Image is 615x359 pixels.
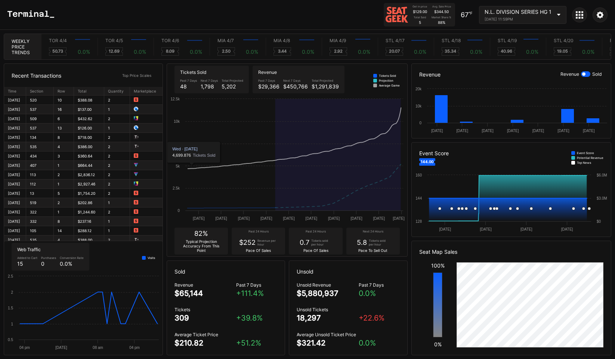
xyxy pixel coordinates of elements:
[379,79,393,82] div: Projection
[438,20,445,25] div: 88 %
[74,179,104,189] td: $2,927.46
[74,198,104,207] td: $202.86
[419,121,421,125] text: 0
[386,38,405,43] div: STL 4/17
[8,107,22,112] div: [DATE]
[415,219,422,224] text: 128
[577,151,594,155] div: Event Score
[597,173,607,177] text: $6.0M
[238,216,250,221] text: [DATE]
[26,179,54,189] td: 112
[419,150,449,156] div: Event Score
[235,230,281,234] div: Past 24 Hours
[432,5,451,8] div: Avg. Sale Price
[445,49,456,54] text: 35.34
[501,49,512,54] text: 40.96
[78,49,90,55] div: 0.0 %
[8,182,22,186] div: [DATE]
[74,226,104,235] td: $288.12
[283,216,295,221] text: [DATE]
[532,129,544,133] text: [DATE]
[4,87,26,96] th: Time
[173,142,180,146] text: 7.5k
[134,209,138,214] img: 8bdfe9f8b5d43a0de7cb.png
[26,124,54,133] td: 537
[74,235,104,245] td: $388.00
[178,239,224,253] div: Typical Projection Accuracy From This Point
[369,239,389,246] div: Tickets sold per hour
[11,290,13,294] text: 2
[432,16,451,19] div: Market Share %
[26,87,54,96] th: Section
[74,133,104,142] td: $718.00
[104,235,130,245] td: 2
[8,210,22,214] div: [DATE]
[54,179,74,189] td: 1
[41,256,56,260] div: Purchases
[431,129,443,133] text: [DATE]
[4,34,41,59] div: Weekly Price Trends
[60,256,84,260] div: Conversion Rate
[8,200,22,205] div: [DATE]
[592,71,602,77] div: Sold
[134,172,138,177] img: 4b2f29222dcc508ba4d6.png
[180,79,197,82] div: Past 7 Days
[273,38,290,43] div: MIA 4/8
[297,289,339,298] div: $5,880,937
[180,69,243,75] div: Tickets Sold
[258,83,279,90] div: $29,366
[26,226,54,235] td: 105
[350,216,362,221] text: [DATE]
[421,159,434,164] text: 144.00
[134,135,138,139] img: 11375d9cff1df7562b3f.png
[554,38,574,43] div: STL 4/20
[26,142,54,152] td: 535
[54,226,74,235] td: 14
[386,5,408,25] img: 416a94afdd9e48d71bdba8edc41aa53c.svg
[26,170,54,179] td: 113
[41,260,56,267] div: 0
[311,239,332,246] div: Tickets sold per hour
[104,161,130,170] td: 2
[54,235,74,245] td: 4
[498,38,517,43] div: STL 4/19
[577,161,591,165] div: Top News
[12,72,61,79] div: Recent Transactions
[359,289,400,298] div: 0.0 %
[74,152,104,161] td: $360.64
[11,322,13,326] text: 1
[134,144,138,149] img: 11375d9cff1df7562b3f.png
[557,49,568,54] text: 19.05
[246,248,271,253] div: Pace Of Sales
[74,189,104,198] td: $1,754.20
[26,96,54,105] td: 520
[26,152,54,161] td: 434
[461,11,472,19] div: 67
[8,228,22,233] div: [DATE]
[54,133,74,142] td: 8
[104,189,130,198] td: 2
[526,49,538,55] div: 0.0 %
[8,191,22,196] div: [DATE]
[104,198,130,207] td: 1
[485,17,551,21] div: [DATE] 11:59PM
[104,207,130,217] td: 2
[297,313,321,322] div: 18,297
[482,129,494,133] text: [DATE]
[412,5,427,8] div: Get in price
[306,216,318,221] text: [DATE]
[434,9,449,14] div: $344.50
[180,83,197,90] div: 48
[485,9,551,15] div: N.L. DIVISION SERIES HG 1
[583,129,595,133] text: [DATE]
[412,64,611,85] div: Revenue
[26,114,54,124] td: 509
[597,219,601,224] text: $0
[174,289,203,298] div: $65,144
[26,198,54,207] td: 519
[278,49,287,54] text: 3.44
[303,248,328,253] div: Pace Of Sales
[118,71,155,79] div: Top Price Scales
[312,83,339,90] div: $1,291,839
[54,87,74,96] th: Row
